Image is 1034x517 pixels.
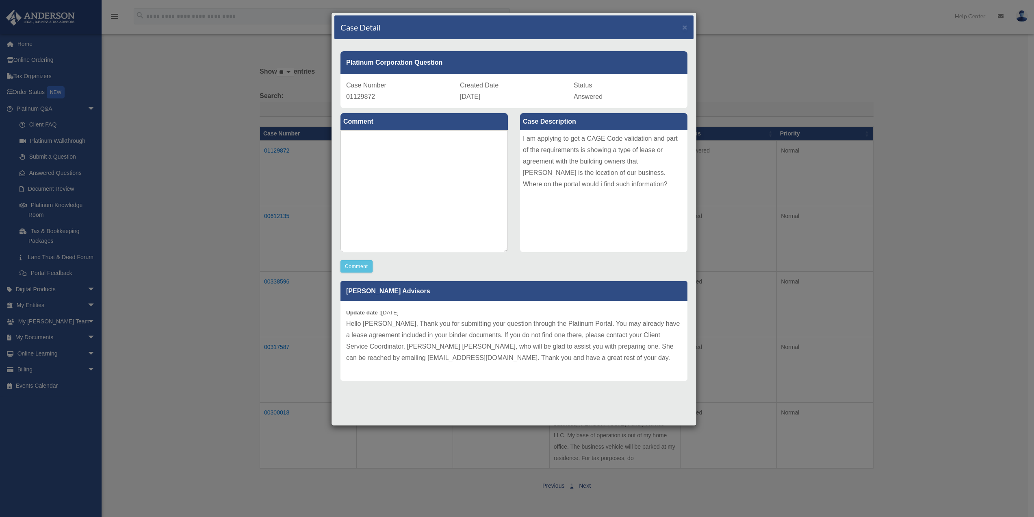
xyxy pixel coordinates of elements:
[346,310,381,316] b: Update date :
[574,82,592,89] span: Status
[682,22,687,32] span: ×
[340,22,381,33] h4: Case Detail
[346,82,386,89] span: Case Number
[520,113,687,130] label: Case Description
[340,51,687,74] div: Platinum Corporation Question
[520,130,687,252] div: I am applying to get a CAGE Code validation and part of the requirements is showing a type of lea...
[340,260,373,273] button: Comment
[460,93,480,100] span: [DATE]
[346,93,375,100] span: 01129872
[460,82,499,89] span: Created Date
[682,23,687,31] button: Close
[340,113,508,130] label: Comment
[346,310,399,316] small: [DATE]
[340,281,687,301] p: [PERSON_NAME] Advisors
[346,318,682,364] p: Hello [PERSON_NAME], Thank you for submitting your question through the Platinum Portal. You may ...
[574,93,603,100] span: Answered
